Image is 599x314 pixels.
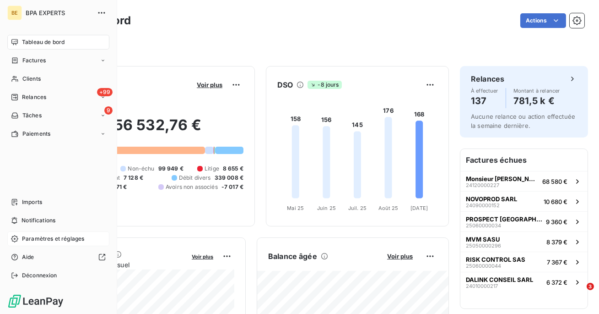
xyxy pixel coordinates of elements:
button: Voir plus [194,81,225,89]
span: Paramètres et réglages [22,235,84,243]
span: 8 379 € [546,238,567,246]
span: -8 jours [308,81,341,89]
span: 3 [587,283,594,290]
h6: Factures échues [460,149,588,171]
h6: DSO [277,79,293,90]
span: 25060000044 [466,263,501,269]
span: Chiffre d'affaires mensuel [52,260,185,270]
span: Montant à relancer [513,88,560,94]
span: Voir plus [197,81,222,88]
span: Imports [22,198,42,206]
span: Factures [22,56,46,65]
tspan: Juil. 25 [348,205,367,211]
span: Avoirs non associés [166,183,218,191]
span: NOVOPROD SARL [466,195,517,203]
h4: 137 [471,94,498,108]
tspan: [DATE] [410,205,428,211]
span: 24120000227 [466,182,499,188]
span: 24010000217 [466,283,498,289]
button: Monsieur [PERSON_NAME]2412000022768 580 € [460,171,588,191]
span: 8 655 € [223,165,243,173]
span: Monsieur [PERSON_NAME] [466,175,539,182]
span: Litige [205,165,219,173]
span: Paiements [22,130,50,138]
button: Voir plus [189,252,216,260]
span: DALINK CONSEIL SARL [466,276,533,283]
button: PROSPECT [GEOGRAPHIC_DATA]250600000349 360 € [460,211,588,231]
span: 25060000034 [466,223,501,228]
span: 7 128 € [124,174,143,182]
h6: Balance âgée [268,251,317,262]
span: 9 360 € [546,218,567,226]
span: Débit divers [179,174,211,182]
span: 6 372 € [546,279,567,286]
span: Aucune relance ou action effectuée la semaine dernière. [471,113,575,129]
span: Voir plus [387,253,413,260]
span: Clients [22,75,41,83]
h4: 781,5 k € [513,94,560,108]
span: 24090000152 [466,203,500,208]
span: +99 [97,88,113,96]
span: Relances [22,93,46,101]
a: Aide [7,250,109,264]
button: DALINK CONSEIL SARL240100002176 372 € [460,272,588,292]
span: 99 949 € [158,165,183,173]
span: BPA EXPERTS [26,9,92,17]
button: RISK CONTROL SAS250600000447 367 € [460,252,588,272]
button: NOVOPROD SARL2409000015210 680 € [460,191,588,211]
span: 10 680 € [544,198,567,205]
span: Tableau de bord [22,38,65,46]
span: RISK CONTROL SAS [466,256,525,263]
span: 9 [104,106,113,115]
span: Voir plus [192,253,213,260]
tspan: Juin 25 [317,205,336,211]
button: Actions [520,13,566,28]
tspan: Août 25 [378,205,399,211]
h2: 1 456 532,76 € [52,116,243,143]
span: Non-échu [128,165,154,173]
span: Tâches [22,111,42,120]
tspan: Mai 25 [287,205,304,211]
span: 68 580 € [542,178,567,185]
button: Voir plus [384,252,416,260]
img: Logo LeanPay [7,294,64,308]
span: À effectuer [471,88,498,94]
span: PROSPECT [GEOGRAPHIC_DATA] [466,215,542,223]
span: 7 367 € [547,259,567,266]
span: 25050000296 [466,243,501,248]
div: BE [7,6,22,20]
span: Déconnexion [22,271,57,280]
span: Aide [22,253,34,261]
span: Notifications [22,216,55,225]
button: MVM SASU250500002968 379 € [460,231,588,252]
h6: Relances [471,73,504,84]
span: 339 008 € [215,174,243,182]
iframe: Intercom live chat [568,283,590,305]
span: -7 017 € [221,183,243,191]
span: MVM SASU [466,236,500,243]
